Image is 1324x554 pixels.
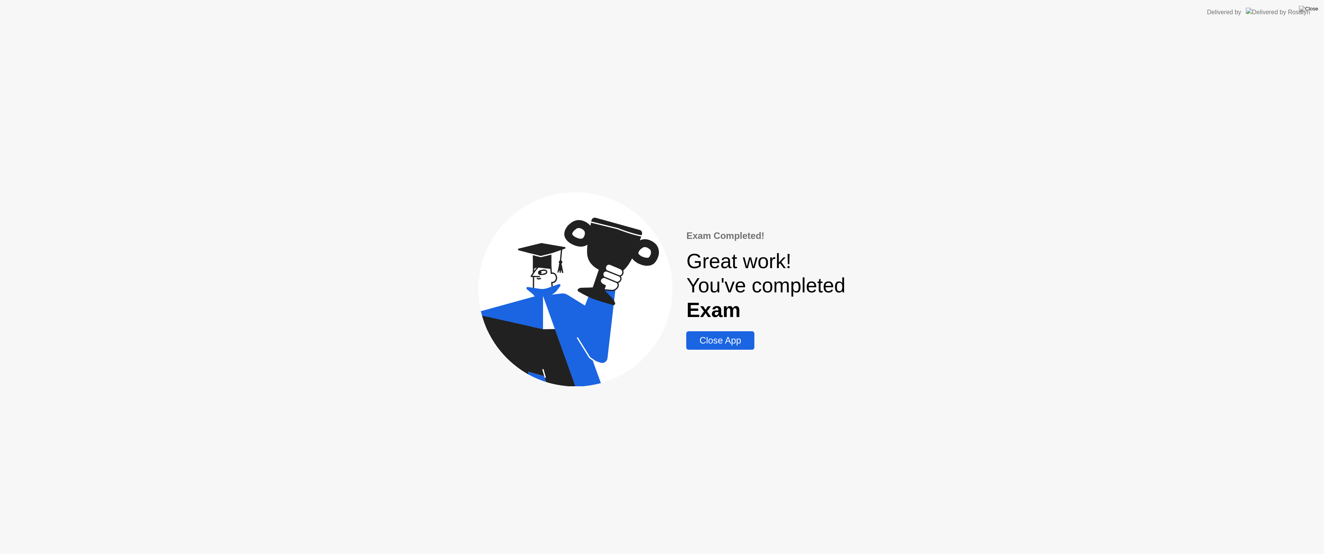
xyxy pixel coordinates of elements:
[1299,6,1318,12] img: Close
[686,249,845,322] div: Great work! You've completed
[1246,8,1310,17] img: Delivered by Rosalyn
[686,331,754,350] button: Close App
[686,299,741,321] b: Exam
[1207,8,1241,17] div: Delivered by
[686,229,845,243] div: Exam Completed!
[689,335,752,346] div: Close App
